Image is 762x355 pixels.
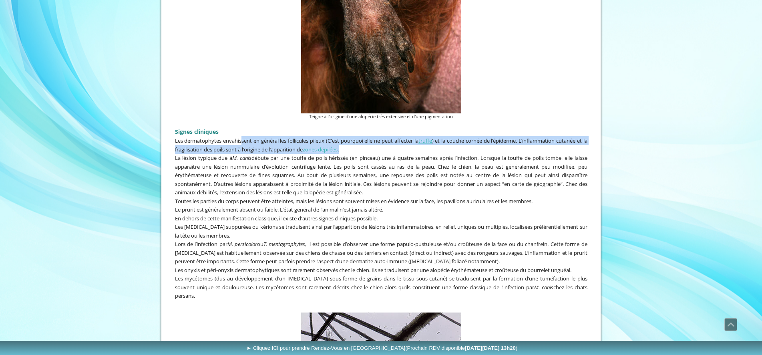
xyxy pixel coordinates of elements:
span: ► Cliquez ICI pour prendre Rendez-Vous en [GEOGRAPHIC_DATA] [246,345,517,351]
em: T. mentagrophytes [263,240,305,248]
span: Le prurit est généralement absent ou faible. L’état général de l’animal n’est jamais altéré. [175,206,383,213]
span: Défiler vers le haut [725,319,737,331]
span: Toutes les parties du corps peuvent être atteintes, mais les lésions sont souvent mises en éviden... [175,198,533,205]
span: Lors de l’infection par ou , il est possible d’observer une forme papulo-pustuleuse et/ou croûteu... [175,240,587,265]
span: Les dermatophytes envahissent en général les follicules pileux (C'est pourquoi elle ne peut affec... [175,137,587,153]
em: M. canis [534,284,553,291]
a: zones dépilées [303,146,338,153]
figcaption: Teigne à l'origine d'une alopécie très extensive et d'une pigmentation [301,113,461,120]
span: La lésion typique due à débute par une touffe de poils hérissés (en pinceau) une à quatre semaine... [175,154,587,196]
a: truffe [418,137,432,144]
a: Défiler vers le haut [724,318,737,331]
span: Signes cliniques [175,128,219,135]
span: Les onyxis et péri-onyxis dermatophytiques sont rarement observés chez le chien. Ils se traduisen... [175,266,571,274]
span: En dehors de cette manifestation classique, il existe d'autres signes cliniques possible. [175,215,378,222]
b: [DATE][DATE] 13h20 [465,345,516,351]
em: M. persicolor [227,240,257,248]
span: Les mycétomes (dus au développement d’un [MEDICAL_DATA] sous forme de grains dans le tissu sous-c... [175,275,587,299]
span: (Prochain RDV disponible ) [405,345,517,351]
em: M. canis [232,154,251,161]
span: Les [MEDICAL_DATA] suppurées ou kérions se traduisent ainsi par l’apparition de lésions très infl... [175,223,587,239]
